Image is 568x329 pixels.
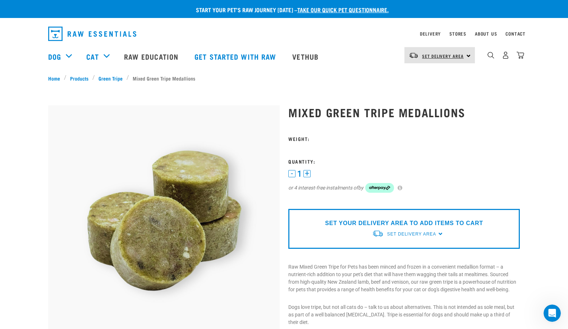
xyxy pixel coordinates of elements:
h1: Mixed Green Tripe Medallions [288,106,520,119]
button: - [288,170,296,177]
img: home-icon@2x.png [517,51,524,59]
span: Set Delivery Area [422,55,464,57]
a: Get started with Raw [187,42,285,71]
a: Vethub [285,42,327,71]
div: or 4 interest-free instalments of by [288,183,520,193]
img: user.png [502,51,509,59]
a: Stores [449,32,466,35]
a: Products [67,74,92,82]
a: take our quick pet questionnaire. [297,8,389,11]
a: Cat [86,51,99,62]
a: Delivery [420,32,441,35]
a: Dog [48,51,61,62]
button: + [303,170,311,177]
img: home-icon-1@2x.png [487,52,494,59]
iframe: Intercom live chat [544,305,561,322]
a: Green Tripe [95,74,127,82]
p: SET YOUR DELIVERY AREA TO ADD ITEMS TO CART [325,219,483,228]
img: van-moving.png [372,230,384,237]
nav: breadcrumbs [48,74,520,82]
img: Raw Essentials Logo [48,27,136,41]
nav: dropdown navigation [42,24,526,44]
p: Raw Mixed Green Tripe for Pets has been minced and frozen in a convenient medallion format – a nu... [288,263,520,293]
span: 1 [297,170,302,178]
img: van-moving.png [409,52,418,59]
a: About Us [475,32,497,35]
img: Afterpay [365,183,394,193]
a: Raw Education [117,42,187,71]
span: Set Delivery Area [387,232,436,237]
h3: Weight: [288,136,520,141]
p: Dogs love tripe, but not all cats do – talk to us about alternatives. This is not intended as sol... [288,303,520,326]
a: Contact [505,32,526,35]
h3: Quantity: [288,159,520,164]
a: Home [48,74,64,82]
